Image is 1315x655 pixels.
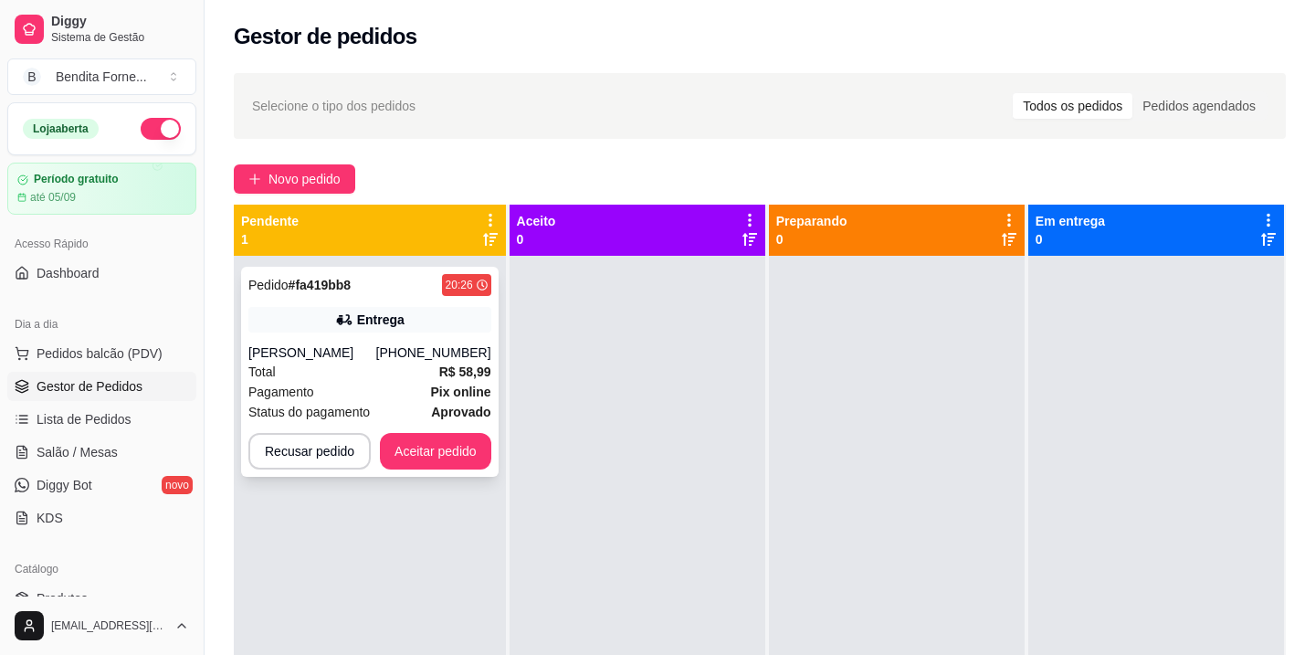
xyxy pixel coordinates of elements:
[7,438,196,467] a: Salão / Mesas
[430,385,490,399] strong: Pix online
[7,58,196,95] button: Select a team
[439,364,491,379] strong: R$ 58,99
[248,362,276,382] span: Total
[37,509,63,527] span: KDS
[37,443,118,461] span: Salão / Mesas
[7,310,196,339] div: Dia a dia
[248,343,376,362] div: [PERSON_NAME]
[7,555,196,584] div: Catálogo
[248,402,370,422] span: Status do pagamento
[7,229,196,259] div: Acesso Rápido
[56,68,147,86] div: Bendita Forne ...
[23,68,41,86] span: B
[7,470,196,500] a: Diggy Botnovo
[1036,230,1105,248] p: 0
[234,22,417,51] h2: Gestor de pedidos
[34,173,119,186] article: Período gratuito
[37,264,100,282] span: Dashboard
[241,212,299,230] p: Pendente
[252,96,416,116] span: Selecione o tipo dos pedidos
[30,190,76,205] article: até 05/09
[37,589,88,607] span: Produtos
[517,212,556,230] p: Aceito
[376,343,491,362] div: [PHONE_NUMBER]
[234,164,355,194] button: Novo pedido
[357,311,405,329] div: Entrega
[7,7,196,51] a: DiggySistema de Gestão
[1036,212,1105,230] p: Em entrega
[37,410,131,428] span: Lista de Pedidos
[7,259,196,288] a: Dashboard
[51,14,189,30] span: Diggy
[7,163,196,215] a: Período gratuitoaté 05/09
[248,433,371,470] button: Recusar pedido
[776,212,847,230] p: Preparando
[1013,93,1132,119] div: Todos os pedidos
[7,604,196,648] button: [EMAIL_ADDRESS][DOMAIN_NAME]
[51,618,167,633] span: [EMAIL_ADDRESS][DOMAIN_NAME]
[23,119,99,139] div: Loja aberta
[248,173,261,185] span: plus
[7,372,196,401] a: Gestor de Pedidos
[51,30,189,45] span: Sistema de Gestão
[248,382,314,402] span: Pagamento
[7,503,196,533] a: KDS
[7,405,196,434] a: Lista de Pedidos
[141,118,181,140] button: Alterar Status
[37,476,92,494] span: Diggy Bot
[380,433,491,470] button: Aceitar pedido
[517,230,556,248] p: 0
[248,278,289,292] span: Pedido
[7,584,196,613] a: Produtos
[776,230,847,248] p: 0
[446,278,473,292] div: 20:26
[268,169,341,189] span: Novo pedido
[1132,93,1266,119] div: Pedidos agendados
[431,405,490,419] strong: aprovado
[7,339,196,368] button: Pedidos balcão (PDV)
[37,377,142,396] span: Gestor de Pedidos
[289,278,352,292] strong: # fa419bb8
[37,344,163,363] span: Pedidos balcão (PDV)
[241,230,299,248] p: 1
